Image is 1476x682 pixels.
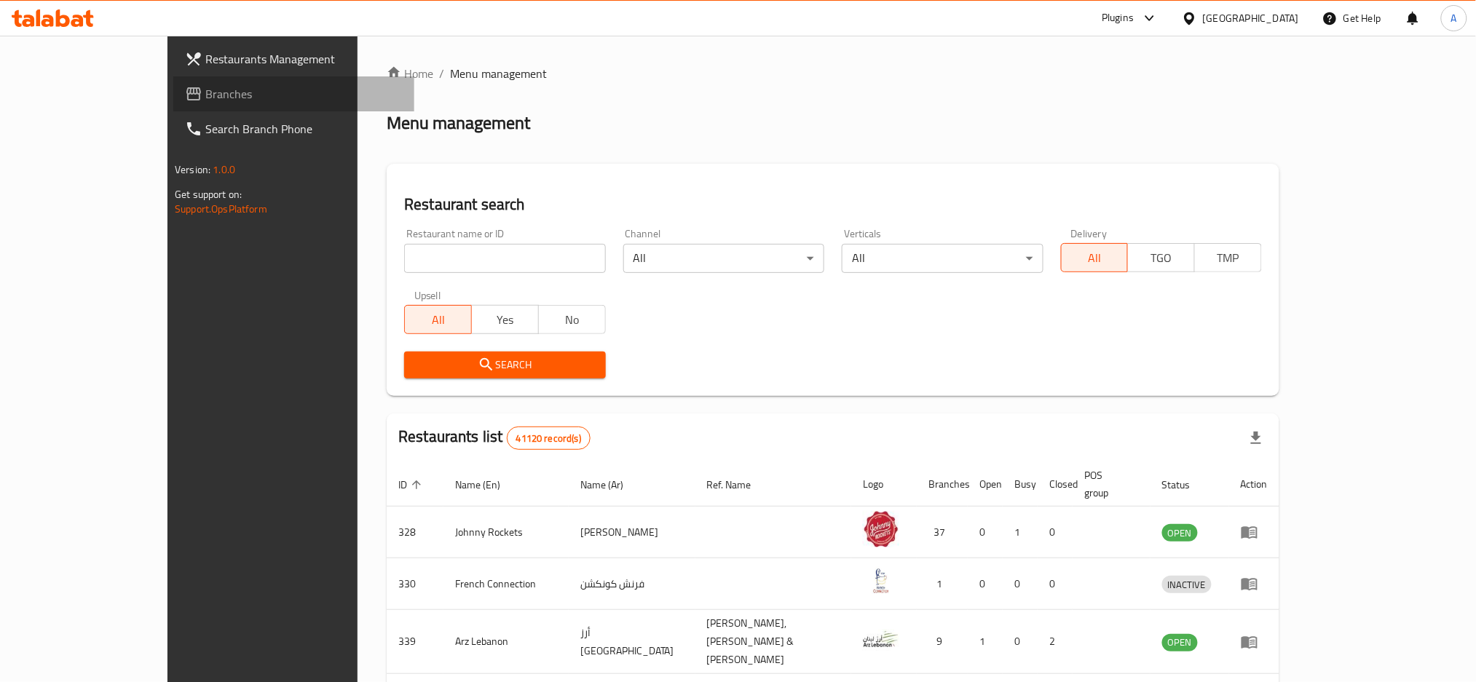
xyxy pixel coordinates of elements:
span: POS group [1084,467,1133,501]
span: No [545,309,600,330]
span: Ref. Name [707,476,770,493]
div: Menu [1241,523,1268,541]
td: 2 [1038,610,1073,674]
span: 41120 record(s) [508,432,590,445]
span: Search Branch Phone [205,120,403,138]
a: Search Branch Phone [173,111,414,146]
span: Name (Ar) [580,476,642,493]
td: 330 [387,558,443,610]
td: 1 [917,558,968,610]
span: OPEN [1162,525,1198,542]
th: Open [968,462,1003,507]
span: All [411,309,466,330]
span: TGO [1134,247,1189,269]
div: All [842,244,1043,273]
span: Get support on: [175,185,242,204]
td: 0 [1038,507,1073,558]
span: Status [1162,476,1209,493]
a: Support.OpsPlatform [175,199,267,218]
th: Closed [1038,462,1073,507]
span: A [1451,10,1457,26]
a: Branches [173,76,414,111]
button: Yes [471,305,539,334]
img: Arz Lebanon [863,621,899,657]
li: / [439,65,444,82]
span: Version: [175,160,210,179]
div: Export file [1239,421,1274,456]
a: Restaurants Management [173,41,414,76]
td: 339 [387,610,443,674]
span: 1.0.0 [213,160,235,179]
div: Menu [1241,633,1268,651]
th: Busy [1003,462,1038,507]
label: Upsell [414,290,441,301]
button: No [538,305,606,334]
h2: Menu management [387,111,530,135]
span: All [1067,247,1123,269]
td: 328 [387,507,443,558]
label: Delivery [1071,229,1108,239]
span: Menu management [450,65,547,82]
td: French Connection [443,558,569,610]
th: Branches [917,462,968,507]
button: Search [404,352,605,378]
h2: Restaurant search [404,194,1262,215]
span: ID [398,476,426,493]
img: Johnny Rockets [863,511,899,547]
div: [GEOGRAPHIC_DATA] [1203,10,1299,26]
th: Action [1229,462,1279,507]
td: 0 [1003,558,1038,610]
div: OPEN [1162,634,1198,651]
span: Yes [478,309,533,330]
button: TGO [1127,243,1195,272]
span: Branches [205,85,403,103]
button: All [404,305,472,334]
td: 0 [968,558,1003,610]
td: 1 [968,610,1003,674]
button: All [1061,243,1129,272]
td: 0 [1038,558,1073,610]
span: Name (En) [455,476,519,493]
button: TMP [1194,243,1262,272]
div: Menu [1241,575,1268,592]
h2: Restaurants list [398,426,591,450]
td: 0 [968,507,1003,558]
div: Total records count [507,427,591,450]
td: [PERSON_NAME] [569,507,695,558]
div: Plugins [1102,9,1134,27]
td: 37 [917,507,968,558]
td: [PERSON_NAME],[PERSON_NAME] & [PERSON_NAME] [695,610,852,674]
td: فرنش كونكشن [569,558,695,610]
img: French Connection [863,563,899,599]
span: INACTIVE [1162,576,1212,593]
input: Search for restaurant name or ID.. [404,244,605,273]
div: OPEN [1162,524,1198,542]
nav: breadcrumb [387,65,1279,82]
td: 0 [1003,610,1038,674]
td: 1 [1003,507,1038,558]
span: OPEN [1162,634,1198,651]
td: Arz Lebanon [443,610,569,674]
span: Restaurants Management [205,50,403,68]
div: INACTIVE [1162,576,1212,593]
td: Johnny Rockets [443,507,569,558]
th: Logo [851,462,917,507]
span: TMP [1201,247,1256,269]
td: أرز [GEOGRAPHIC_DATA] [569,610,695,674]
div: All [623,244,824,273]
span: Search [416,356,593,374]
td: 9 [917,610,968,674]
